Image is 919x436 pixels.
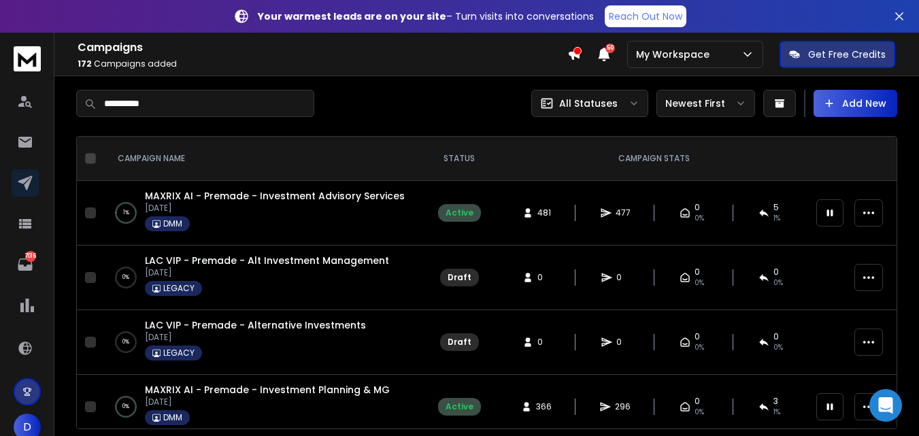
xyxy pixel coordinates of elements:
[537,337,551,348] span: 0
[145,189,405,203] a: MAXRIX AI - Premade - Investment Advisory Services
[695,278,704,288] span: 0%
[145,318,366,332] a: LAC VIP - Premade - Alternative Investments
[773,396,778,407] span: 3
[559,97,618,110] p: All Statuses
[122,400,129,414] p: 0 %
[605,5,686,27] a: Reach Out Now
[773,213,780,224] span: 1 %
[695,407,704,418] span: 0%
[695,267,700,278] span: 0
[145,332,366,343] p: [DATE]
[12,251,39,278] a: 7016
[446,401,473,412] div: Active
[122,271,129,284] p: 0 %
[500,137,808,181] th: CAMPAIGN STATS
[145,397,390,407] p: [DATE]
[163,283,195,294] p: LEGACY
[695,213,704,224] span: 0%
[145,203,405,214] p: [DATE]
[101,181,418,246] td: 1%MAXRIX AI - Premade - Investment Advisory Services[DATE]DMM
[773,202,779,213] span: 5
[814,90,897,117] button: Add New
[78,58,567,69] p: Campaigns added
[773,407,780,418] span: 1 %
[145,383,390,397] a: MAXRIX AI - Premade - Investment Planning & MG
[163,218,182,229] p: DMM
[145,254,389,267] a: LAC VIP - Premade - Alt Investment Management
[695,396,700,407] span: 0
[101,137,418,181] th: CAMPAIGN NAME
[258,10,594,23] p: – Turn visits into conversations
[616,337,630,348] span: 0
[695,331,700,342] span: 0
[616,207,631,218] span: 477
[123,206,129,220] p: 1 %
[448,272,471,283] div: Draft
[163,412,182,423] p: DMM
[122,335,129,349] p: 0 %
[101,310,418,375] td: 0%LAC VIP - Premade - Alternative Investments[DATE]LEGACY
[78,58,92,69] span: 172
[773,342,783,353] span: 0%
[616,272,630,283] span: 0
[78,39,567,56] h1: Campaigns
[418,137,500,181] th: STATUS
[101,246,418,310] td: 0%LAC VIP - Premade - Alt Investment Management[DATE]LEGACY
[446,207,473,218] div: Active
[636,48,715,61] p: My Workspace
[605,44,615,53] span: 50
[695,202,700,213] span: 0
[258,10,446,23] strong: Your warmest leads are on your site
[656,90,755,117] button: Newest First
[163,348,195,358] p: LEGACY
[773,267,779,278] span: 0
[25,251,36,262] p: 7016
[14,46,41,71] img: logo
[609,10,682,23] p: Reach Out Now
[695,342,704,353] span: 0%
[537,207,551,218] span: 481
[536,401,552,412] span: 366
[773,331,779,342] span: 0
[537,272,551,283] span: 0
[773,278,783,288] span: 0%
[145,267,389,278] p: [DATE]
[808,48,886,61] p: Get Free Credits
[615,401,631,412] span: 296
[780,41,895,68] button: Get Free Credits
[448,337,471,348] div: Draft
[869,389,902,422] div: Open Intercom Messenger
